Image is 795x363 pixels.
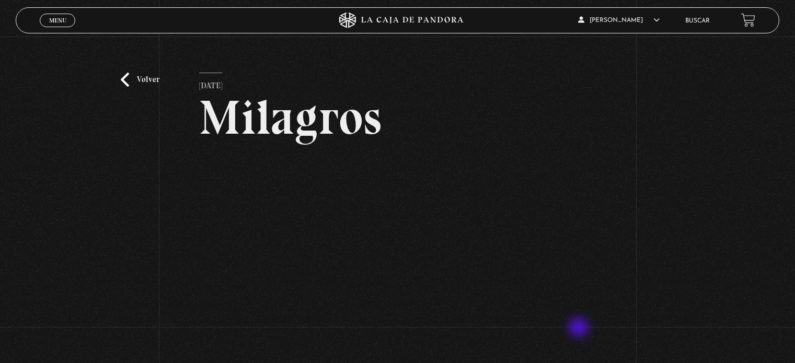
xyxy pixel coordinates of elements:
[121,73,159,87] a: Volver
[199,93,596,142] h2: Milagros
[741,13,755,27] a: View your shopping cart
[685,18,710,24] a: Buscar
[45,26,70,33] span: Cerrar
[199,73,222,93] p: [DATE]
[49,17,66,24] span: Menu
[578,17,660,24] span: [PERSON_NAME]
